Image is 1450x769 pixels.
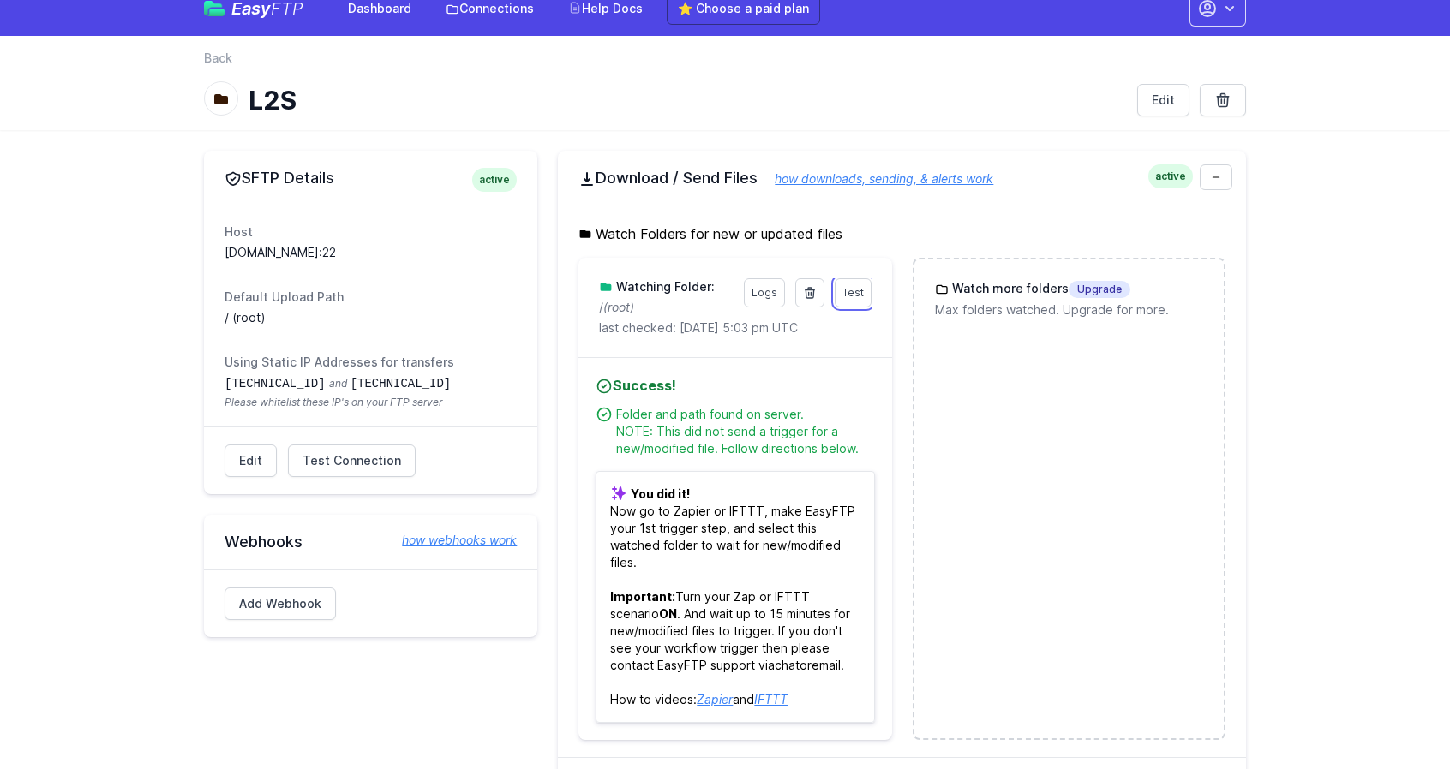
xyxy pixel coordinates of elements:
a: Zapier [697,692,733,706]
nav: Breadcrumb [204,50,1246,77]
dt: Default Upload Path [225,289,517,306]
a: Edit [1137,84,1189,116]
a: how downloads, sending, & alerts work [758,171,993,186]
dd: / (root) [225,309,517,326]
a: Edit [225,444,277,477]
a: chat [775,658,800,672]
p: / [599,299,733,316]
span: active [1148,164,1193,188]
h4: Success! [596,375,874,396]
dt: Using Static IP Addresses for transfers [225,354,517,371]
p: Max folders watched. Upgrade for more. [935,301,1203,319]
dd: [DOMAIN_NAME]:22 [225,244,517,261]
h2: Download / Send Files [578,168,1225,188]
span: Please whitelist these IP's on your FTP server [225,396,517,409]
code: [TECHNICAL_ID] [351,377,452,390]
h2: SFTP Details [225,168,517,188]
a: Logs [744,278,785,307]
a: Back [204,50,232,67]
b: ON [659,606,677,621]
a: email [812,658,841,672]
h3: Watching Folder: [613,278,715,295]
span: Test [842,286,864,299]
dt: Host [225,224,517,241]
a: how webhooks work [385,532,517,549]
a: IFTTT [754,692,788,706]
h2: Webhooks [225,532,517,552]
b: You did it! [631,486,690,501]
p: Now go to Zapier or IFTTT, make EasyFTP your 1st trigger step, and select this watched folder to ... [596,471,874,723]
h3: Watch more folders [949,280,1130,298]
span: active [472,168,517,192]
code: [TECHNICAL_ID] [225,377,326,390]
b: Important: [610,589,675,604]
a: Watch more foldersUpgrade Max folders watched. Upgrade for more. [914,259,1224,339]
iframe: Drift Widget Chat Controller [1364,683,1429,748]
img: easyftp_logo.png [204,1,225,16]
div: Folder and path found on server. NOTE: This did not send a trigger for a new/modified file. Follo... [616,406,874,457]
a: Test Connection [288,444,416,477]
h1: L2S [249,85,1123,116]
a: Test [835,278,872,307]
h5: Watch Folders for new or updated files [578,224,1225,244]
p: last checked: [DATE] 5:03 pm UTC [599,319,871,337]
span: Upgrade [1069,281,1130,298]
a: Add Webhook [225,587,336,620]
i: (root) [603,300,634,314]
span: Test Connection [303,452,401,469]
span: and [329,377,347,390]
